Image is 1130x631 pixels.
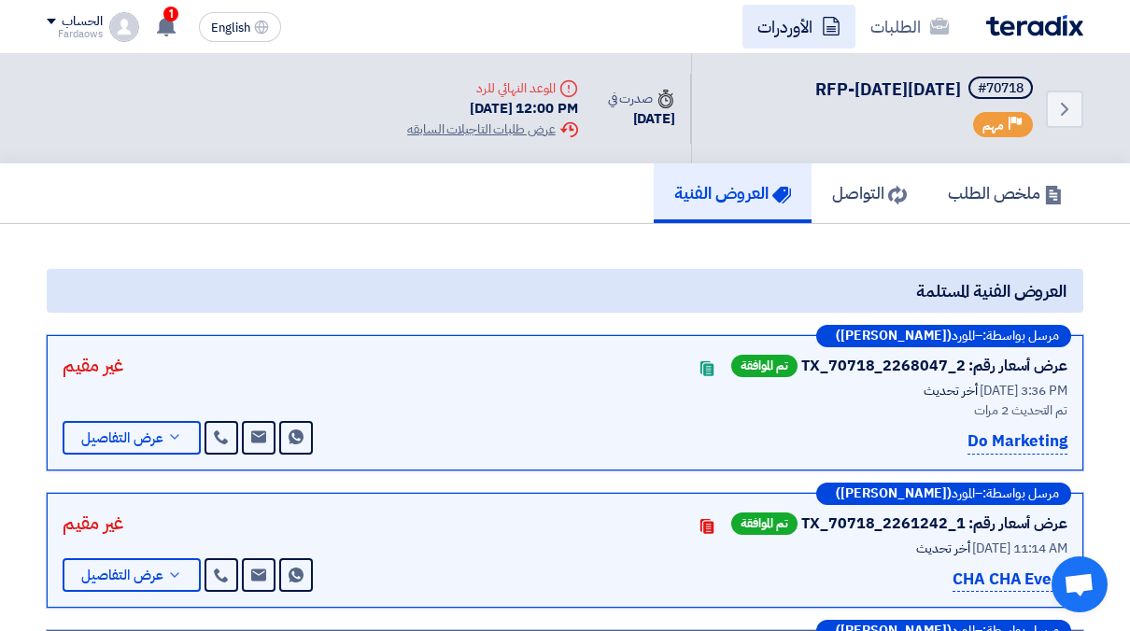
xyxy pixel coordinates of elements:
span: [DATE] 3:36 PM [980,381,1067,400]
p: CHA CHA Event [953,568,1067,593]
h5: التواصل [832,182,907,203]
a: ملخص الطلب [927,163,1083,223]
div: تم التحديث 2 مرات [600,400,1067,420]
b: ([PERSON_NAME]) [836,487,952,500]
button: عرض التفاصيل [63,558,201,592]
div: غير مقيم [63,509,123,537]
p: Do Marketing [968,429,1067,455]
span: 1 [163,7,178,21]
span: مرسل بواسطة: [982,330,1059,343]
div: الموعد النهائي للرد [407,78,577,98]
span: أخر تحديث [924,381,977,400]
div: صدرت في [608,89,675,108]
span: تم الموافقة [731,512,798,535]
span: مرسل بواسطة: [982,487,1059,500]
div: عرض أسعار رقم: TX_70718_2268047_2 [801,355,1067,377]
span: العروض الفنية المستلمة [916,278,1066,303]
a: الطلبات [855,5,964,49]
a: Open chat [1052,556,1108,612]
a: العروض الفنية [654,163,812,223]
span: English [211,21,250,35]
h5: RFP-Saudi National Day 2025 [815,77,1037,103]
img: Teradix logo [986,15,1083,36]
div: – [816,325,1071,347]
div: عرض طلبات التاجيلات السابقه [407,119,577,139]
span: عرض التفاصيل [81,568,163,582]
b: ([PERSON_NAME]) [836,330,952,343]
div: عرض أسعار رقم: TX_70718_2261242_1 [801,512,1067,535]
div: الحساب [62,14,102,30]
a: التواصل [812,163,927,223]
h5: العروض الفنية [674,182,791,203]
div: غير مقيم [63,351,123,379]
span: تم الموافقة [731,355,798,377]
div: #70718 [978,82,1024,95]
div: [DATE] 12:00 PM [407,98,577,119]
button: عرض التفاصيل [63,421,201,455]
span: RFP-[DATE][DATE] [815,77,961,102]
img: profile_test.png [109,12,139,42]
div: Fardaows [47,29,102,39]
span: مهم [982,117,1004,134]
span: عرض التفاصيل [81,431,163,445]
span: المورد [952,330,975,343]
h5: ملخص الطلب [948,182,1063,203]
div: [DATE] [608,108,675,130]
button: English [199,12,281,42]
a: الأوردرات [742,5,855,49]
div: – [816,483,1071,505]
span: المورد [952,487,975,500]
span: [DATE] 11:14 AM [972,539,1067,558]
span: أخر تحديث [916,539,969,558]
